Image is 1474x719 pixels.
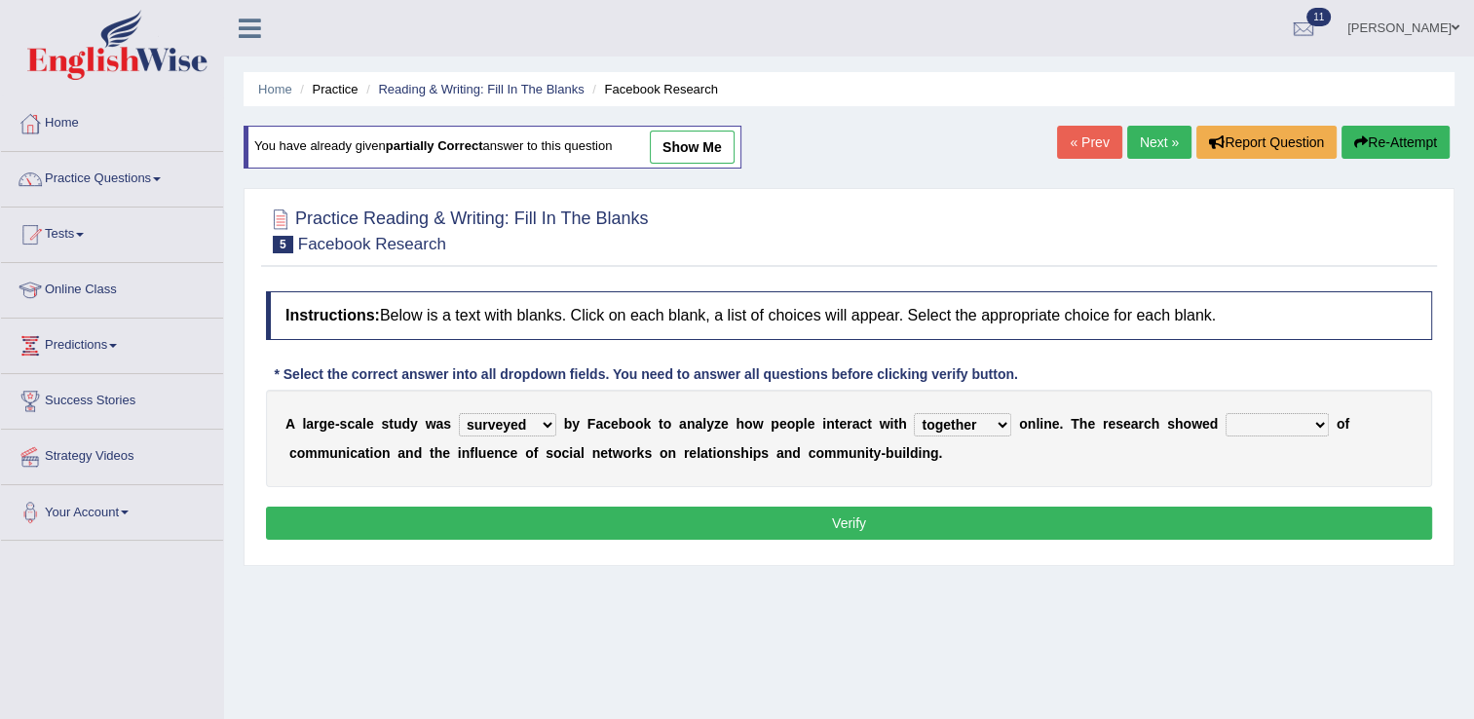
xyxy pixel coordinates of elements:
[329,445,338,461] b: u
[702,416,706,432] b: l
[435,416,443,432] b: a
[804,416,808,432] b: l
[458,445,462,461] b: i
[776,445,784,461] b: a
[1,319,223,367] a: Predictions
[273,236,293,253] span: 5
[635,416,644,432] b: o
[700,445,708,461] b: a
[378,82,584,96] a: Reading & Writing: Fill In The Blanks
[910,445,919,461] b: d
[852,416,860,432] b: a
[397,445,405,461] b: a
[430,445,435,461] b: t
[587,80,718,98] li: Facebook Research
[289,445,297,461] b: c
[889,416,893,432] b: i
[712,445,716,461] b: i
[1138,416,1143,432] b: r
[362,416,366,432] b: l
[1,263,223,312] a: Online Class
[725,445,734,461] b: n
[587,416,596,432] b: F
[1,374,223,423] a: Success Stories
[771,416,779,432] b: p
[836,445,848,461] b: m
[1,430,223,478] a: Strategy Videos
[859,416,867,432] b: c
[869,445,874,461] b: t
[679,416,687,432] b: a
[809,445,816,461] b: c
[1057,126,1121,159] a: « Prev
[382,445,391,461] b: n
[503,445,510,461] b: c
[619,416,627,432] b: b
[753,416,764,432] b: w
[355,416,362,432] b: a
[714,416,721,432] b: z
[1127,126,1191,159] a: Next »
[405,445,414,461] b: n
[626,416,635,432] b: o
[644,445,652,461] b: s
[659,416,663,432] b: t
[795,416,804,432] b: p
[298,235,446,253] small: Facebook Research
[266,507,1432,540] button: Verify
[839,416,847,432] b: e
[611,416,619,432] b: e
[886,445,894,461] b: b
[285,307,380,323] b: Instructions:
[595,416,603,432] b: a
[365,445,370,461] b: t
[815,445,824,461] b: o
[1337,416,1345,432] b: o
[624,445,632,461] b: o
[305,445,317,461] b: m
[1306,8,1331,26] span: 11
[650,131,735,164] a: show me
[1344,416,1349,432] b: f
[1202,416,1210,432] b: e
[553,445,562,461] b: o
[569,445,573,461] b: i
[381,416,389,432] b: s
[285,416,295,432] b: A
[1175,416,1184,432] b: h
[1019,416,1028,432] b: o
[1079,416,1088,432] b: h
[1028,416,1037,432] b: n
[510,445,517,461] b: e
[706,416,714,432] b: y
[822,416,826,432] b: i
[744,416,753,432] b: o
[787,416,796,432] b: o
[761,445,769,461] b: s
[716,445,725,461] b: o
[721,416,729,432] b: e
[733,445,740,461] b: s
[1043,416,1052,432] b: n
[561,445,569,461] b: c
[335,416,340,432] b: -
[1,96,223,145] a: Home
[314,416,319,432] b: r
[386,139,483,154] b: partially correct
[918,445,922,461] b: i
[1036,416,1039,432] b: l
[930,445,939,461] b: g
[1191,416,1202,432] b: w
[753,445,762,461] b: p
[306,416,314,432] b: a
[736,416,744,432] b: h
[708,445,713,461] b: t
[867,416,872,432] b: t
[1,208,223,256] a: Tests
[1144,416,1152,432] b: c
[394,416,402,432] b: u
[546,445,553,461] b: s
[637,445,645,461] b: k
[902,445,906,461] b: i
[486,445,494,461] b: e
